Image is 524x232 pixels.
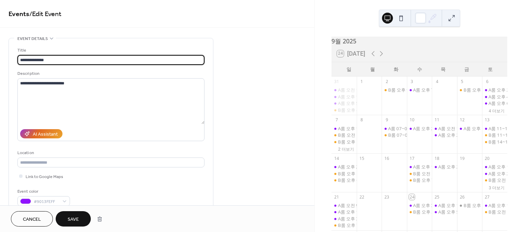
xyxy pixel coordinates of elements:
div: A룸 07~09시, T**선 [388,125,428,132]
div: A룸 오전 9~11, [PERSON_NAME]*진 [338,202,410,208]
div: A룸 오후 1~3, 한*수 [331,94,357,100]
div: A룸 오전 9~11, 김*진 [331,202,357,208]
div: B룸 오후 6~8, [PERSON_NAME]*진 [338,177,408,183]
div: 25 [434,194,440,200]
div: 2 [384,79,390,84]
div: A룸 오후 7~9, [PERSON_NAME] [413,87,476,93]
div: 9 [384,117,390,123]
div: 6 [484,79,490,84]
div: A룸 오후 1~4, 유*림 [407,164,432,170]
div: B룸 오전 11~1, 정*수 [338,132,381,138]
div: B룸 오후 9~11, 유*은 [382,87,407,93]
div: B룸 오후 1~4, 조*희 [338,170,378,177]
button: Cancel [11,211,53,227]
div: 21 [334,194,340,200]
div: A룸 11~18시, 김*진 [482,125,507,132]
button: 3 더보기 [486,184,507,191]
div: B룸 07~09시, T**선 [388,132,428,138]
div: A룸 오후 4~6, 박*지 [482,94,507,100]
div: A룸 오후 2~4, 배*훈 [432,164,457,170]
span: Link to Google Maps [26,173,63,180]
div: A룸 오후 2~4, 조*찬 [338,164,378,170]
div: B룸 오후 1~3, 조*솔 [331,139,357,145]
div: 14 [334,156,340,162]
div: 18 [434,156,440,162]
span: / Edit Event [29,8,61,21]
div: AI Assistant [33,131,58,138]
div: B룸 오전 11~1, 신*철 [482,177,507,183]
button: Save [56,211,91,227]
span: Event details [17,35,48,42]
div: 9월 2025 [331,37,507,45]
div: 8 [359,117,365,123]
div: B룸 오후 4~6, 유*은 [338,107,378,113]
div: 16 [384,156,390,162]
div: A룸 오후 1~3, 조*주 [464,125,503,132]
div: 일 [337,62,360,76]
div: B룸 오후 7~9, [PERSON_NAME]*원 [413,177,483,183]
button: 2 더보기 [335,145,356,153]
div: 11 [434,117,440,123]
div: B룸 오전 11~1, 황*욱 [413,170,456,177]
div: A룸 오후 3~5, 유**아 [413,202,455,208]
div: A룸 07~09시, T**선 [382,125,407,132]
div: A룸 오후 2~4, 박*민 [482,170,507,177]
span: Cancel [23,216,41,223]
div: A룸 오후 2~4, 윤*확 [438,132,478,138]
div: A룸 오후 1~3, 한*수 [338,94,378,100]
div: A룸 오후 2~4, 권*진 [413,125,453,132]
div: 화 [384,62,408,76]
div: 7 [334,117,340,123]
div: A룸 오후 2~4, 신*철 [482,87,507,93]
div: B룸 오전 10~12, 강*민 [482,209,507,215]
div: A룸 오후 2~4, 권*진 [407,125,432,132]
div: A룸 오후 2~4, 윤*확 [432,132,457,138]
div: 23 [384,194,390,200]
div: 1 [359,79,365,84]
div: A룸 오후 7~9, 김*준 [407,87,432,93]
div: A룸 오전 11~1, 안*슬 [338,87,380,93]
div: A룸 오후 5~7, 이*경 [432,209,457,215]
div: 15 [359,156,365,162]
div: 17 [409,156,415,162]
div: A룸 오후 1~3, 윤*배 [331,125,357,132]
div: 27 [484,194,490,200]
div: 5 [459,79,465,84]
div: 19 [459,156,465,162]
div: A룸 오후 1~4, 김*주 [482,202,507,208]
div: Title [17,47,203,54]
div: 20 [484,156,490,162]
div: 수 [408,62,431,76]
div: A룸 오후 2~4, 배*훈 [438,164,478,170]
div: 22 [359,194,365,200]
div: B룸 11~14시, 설*호 [482,132,507,138]
div: Description [17,70,203,77]
div: A룸 오후 1~3, 조*주 [457,125,482,132]
div: B룸 오후 3~5, [PERSON_NAME]*웅 [413,209,483,215]
div: B룸 07~09시, T**선 [382,132,407,138]
div: 토 [478,62,502,76]
div: B룸 오후 1~3, 조*솔 [338,139,378,145]
div: A룸 오후 1~2, 신*철 [482,164,507,170]
div: 10 [409,117,415,123]
button: AI Assistant [20,129,62,138]
div: A룸 오후 1~5, 김*진 [432,202,457,208]
div: A룸 오후 3~6, [PERSON_NAME]*나 [338,216,408,222]
div: B룸 오후 1~3, 입금대기 [457,202,482,208]
div: B룸 오후 1~3, 입금대기 [464,202,510,208]
div: 31 [334,79,340,84]
div: A룸 오후 3~5, 유**아 [407,202,432,208]
div: B룸 오후 4~6, 유*은 [331,107,357,113]
div: B룸 오후 7~9, 박*린 [331,222,357,228]
div: A룸 오후 1~3, 김*지 [331,209,357,215]
div: A룸 오후 1~3, [PERSON_NAME]*지 [338,209,408,215]
div: A룸 오후 2~4, 조*찬 [331,164,357,170]
div: A룸 오전 11~1, 김*보 [432,125,457,132]
div: B룸 오전 11~1, 정*수 [331,132,357,138]
span: Save [68,216,79,223]
div: 12 [459,117,465,123]
div: 월 [360,62,384,76]
div: B룸 오후 6~8, 박*진 [331,177,357,183]
div: Location [17,149,203,156]
div: B룸 오후 7~9, 김*원 [407,177,432,183]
